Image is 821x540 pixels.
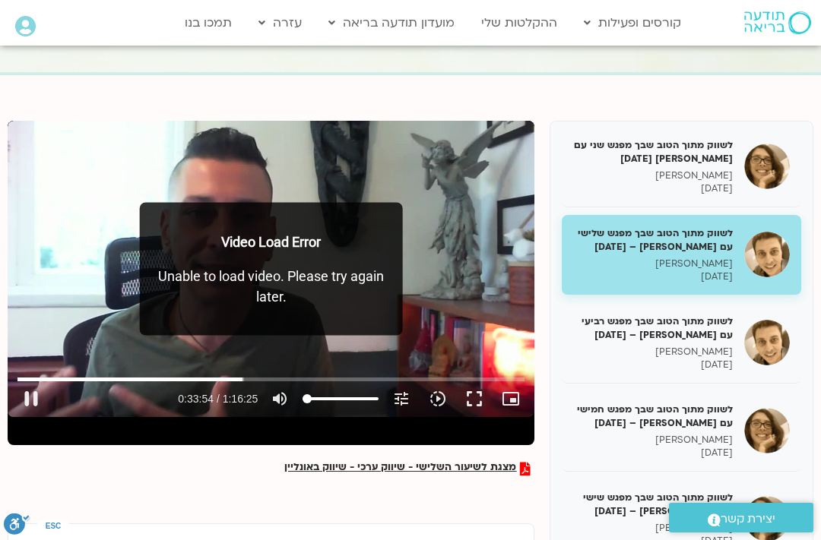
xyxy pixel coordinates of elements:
[573,491,733,518] h5: לשווק מתוך הטוב שבך מפגש שישי עם [PERSON_NAME] – [DATE]
[573,403,733,430] h5: לשווק מתוך הטוב שבך מפגש חמישי עם [PERSON_NAME] – [DATE]
[744,144,790,189] img: לשווק מתוך הטוב שבך מפגש שני עם גיל מרטנס 24/03/25
[573,434,733,447] p: [PERSON_NAME]
[474,8,565,37] a: ההקלטות שלי
[669,503,813,532] a: יצירת קשר
[744,11,811,34] img: תודעה בריאה
[573,358,733,371] p: [DATE]
[573,226,733,254] h5: לשווק מתוך הטוב שבך מפגש שלישי עם [PERSON_NAME] – [DATE]
[177,8,239,37] a: תמכו בנו
[576,8,689,37] a: קורסים ופעילות
[573,314,733,342] h5: לשווק מתוך הטוב שבך מפגש רביעי עם [PERSON_NAME] – [DATE]
[284,462,516,475] span: מצגת לשיעור השלישי - שיווק ערכי - שיווק באונליין
[744,320,790,365] img: לשווק מתוך הטוב שבך מפגש רביעי עם שמי אוסטרובקי – 07/04/25
[573,447,733,459] p: [DATE]
[573,346,733,358] p: [PERSON_NAME]
[573,257,733,270] p: [PERSON_NAME]
[573,270,733,283] p: [DATE]
[721,509,775,529] span: יצירת קשר
[573,169,733,182] p: [PERSON_NAME]
[573,522,733,535] p: [PERSON_NAME]
[573,138,733,166] h5: לשווק מתוך הטוב שבך מפגש שני עם [PERSON_NAME] [DATE]
[744,408,790,453] img: לשווק מתוך הטוב שבך מפגש חמישי עם גיל מרטנס – 21/04/25
[284,462,531,475] a: מצגת לשיעור השלישי - שיווק ערכי - שיווק באונליין
[573,182,733,195] p: [DATE]
[744,232,790,277] img: לשווק מתוך הטוב שבך מפגש שלישי עם שמי אוסטרובקי – 31/3/25
[251,8,309,37] a: עזרה
[321,8,462,37] a: מועדון תודעה בריאה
